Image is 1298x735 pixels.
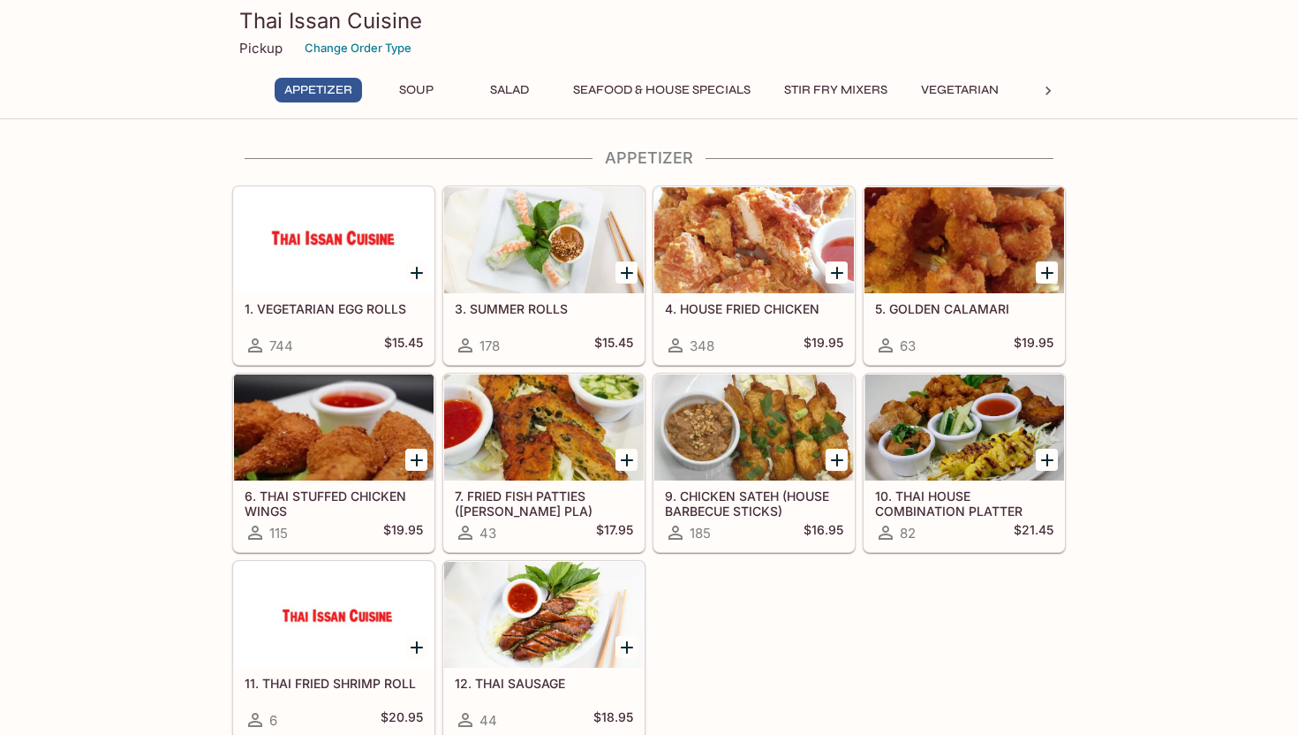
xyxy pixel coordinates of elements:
h4: Appetizer [232,148,1066,168]
button: Add 10. THAI HOUSE COMBINATION PLATTER [1036,449,1058,471]
button: Vegetarian [911,78,1008,102]
h5: $19.95 [804,335,843,356]
h5: 11. THAI FRIED SHRIMP ROLL [245,676,423,691]
button: Soup [376,78,456,102]
span: 185 [690,525,711,542]
h5: $15.45 [594,335,633,356]
h5: 5. GOLDEN CALAMARI [875,301,1053,316]
p: Pickup [239,40,283,57]
a: 3. SUMMER ROLLS178$15.45 [443,186,645,365]
button: Add 12. THAI SAUSAGE [615,636,638,658]
button: Add 5. GOLDEN CALAMARI [1036,261,1058,284]
h5: $15.45 [384,335,423,356]
h5: $17.95 [596,522,633,543]
button: Add 4. HOUSE FRIED CHICKEN [826,261,848,284]
button: Add 11. THAI FRIED SHRIMP ROLL [405,636,427,658]
h5: $18.95 [593,709,633,731]
button: Stir Fry Mixers [774,78,897,102]
button: Salad [470,78,549,102]
h5: 7. FRIED FISH PATTIES ([PERSON_NAME] PLA) [455,489,633,518]
button: Appetizer [275,78,362,102]
button: Add 7. FRIED FISH PATTIES (TOD MUN PLA) [615,449,638,471]
div: 9. CHICKEN SATEH (HOUSE BARBECUE STICKS) [654,375,854,481]
h5: 6. THAI STUFFED CHICKEN WINGS [245,489,423,518]
span: 63 [900,337,916,354]
h3: Thai Issan Cuisine [239,7,1059,34]
span: 6 [269,712,277,729]
button: Add 6. THAI STUFFED CHICKEN WINGS [405,449,427,471]
div: 12. THAI SAUSAGE [444,562,644,668]
div: 3. SUMMER ROLLS [444,187,644,293]
div: 10. THAI HOUSE COMBINATION PLATTER [864,375,1064,481]
span: 348 [690,337,714,354]
span: 44 [479,712,497,729]
a: 1. VEGETARIAN EGG ROLLS744$15.45 [233,186,434,365]
a: 10. THAI HOUSE COMBINATION PLATTER82$21.45 [864,374,1065,552]
span: 115 [269,525,288,542]
a: 4. HOUSE FRIED CHICKEN348$19.95 [653,186,855,365]
h5: 12. THAI SAUSAGE [455,676,633,691]
h5: 10. THAI HOUSE COMBINATION PLATTER [875,489,1053,518]
a: 6. THAI STUFFED CHICKEN WINGS115$19.95 [233,374,434,552]
h5: 1. VEGETARIAN EGG ROLLS [245,301,423,316]
button: Add 1. VEGETARIAN EGG ROLLS [405,261,427,284]
div: 6. THAI STUFFED CHICKEN WINGS [234,375,434,481]
a: 5. GOLDEN CALAMARI63$19.95 [864,186,1065,365]
button: Seafood & House Specials [563,78,760,102]
h5: $20.95 [381,709,423,731]
button: Change Order Type [297,34,419,62]
h5: 9. CHICKEN SATEH (HOUSE BARBECUE STICKS) [665,489,843,518]
button: Add 3. SUMMER ROLLS [615,261,638,284]
div: 11. THAI FRIED SHRIMP ROLL [234,562,434,668]
span: 82 [900,525,916,542]
a: 7. FRIED FISH PATTIES ([PERSON_NAME] PLA)43$17.95 [443,374,645,552]
div: 5. GOLDEN CALAMARI [864,187,1064,293]
span: 744 [269,337,293,354]
h5: $16.95 [804,522,843,543]
h5: 4. HOUSE FRIED CHICKEN [665,301,843,316]
h5: $19.95 [383,522,423,543]
a: 9. CHICKEN SATEH (HOUSE BARBECUE STICKS)185$16.95 [653,374,855,552]
div: 1. VEGETARIAN EGG ROLLS [234,187,434,293]
h5: 3. SUMMER ROLLS [455,301,633,316]
button: Add 9. CHICKEN SATEH (HOUSE BARBECUE STICKS) [826,449,848,471]
h5: $21.45 [1014,522,1053,543]
div: 4. HOUSE FRIED CHICKEN [654,187,854,293]
h5: $19.95 [1014,335,1053,356]
span: 178 [479,337,500,354]
div: 7. FRIED FISH PATTIES (TOD MUN PLA) [444,375,644,481]
button: Noodles [1023,78,1102,102]
span: 43 [479,525,496,542]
